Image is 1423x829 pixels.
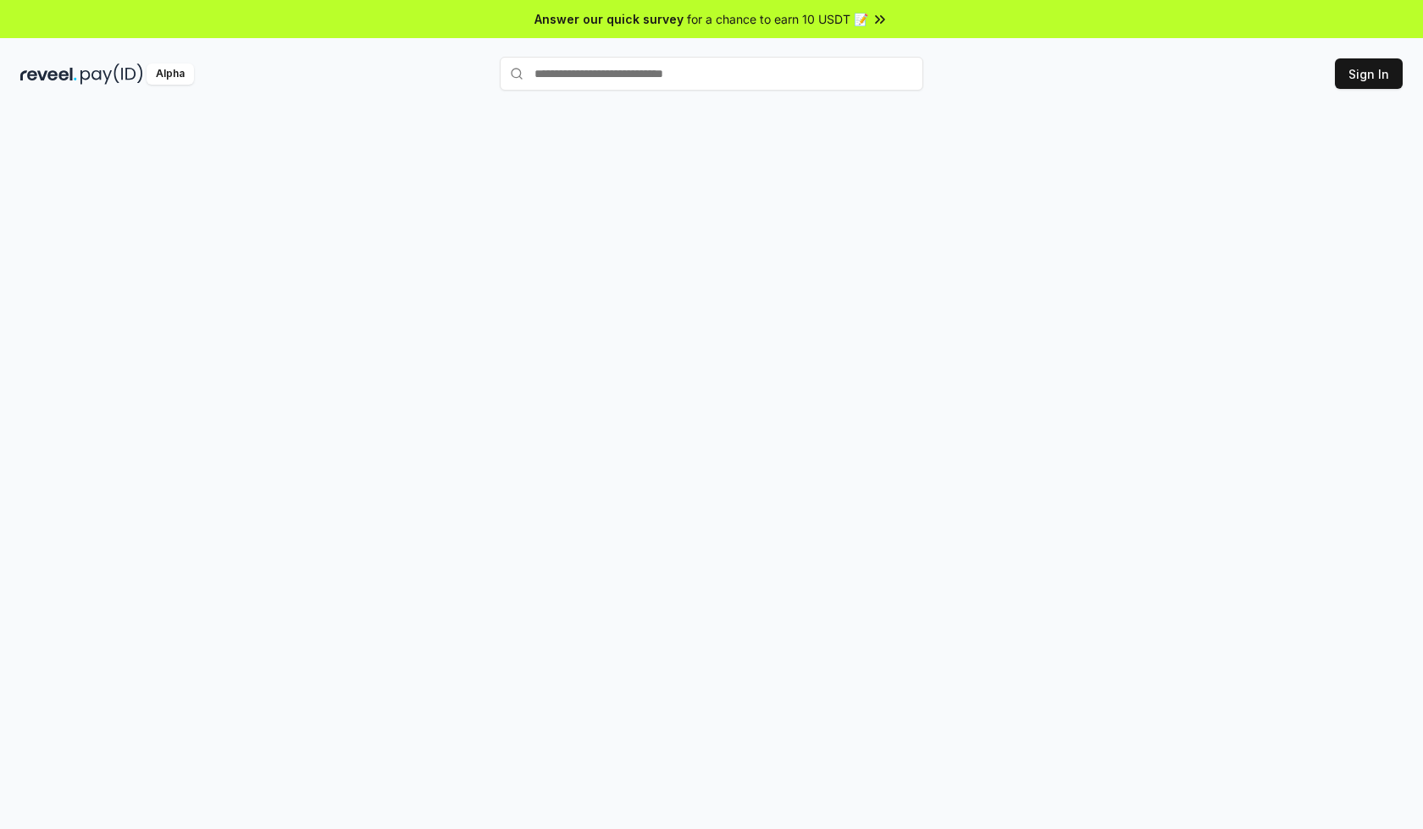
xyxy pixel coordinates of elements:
[80,64,143,85] img: pay_id
[147,64,194,85] div: Alpha
[687,10,868,28] span: for a chance to earn 10 USDT 📝
[534,10,684,28] span: Answer our quick survey
[1335,58,1403,89] button: Sign In
[20,64,77,85] img: reveel_dark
